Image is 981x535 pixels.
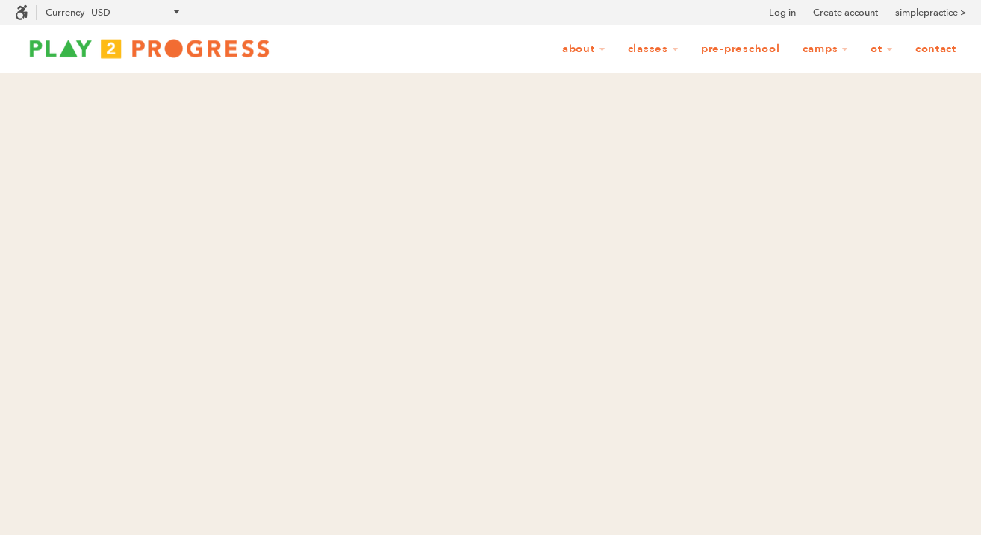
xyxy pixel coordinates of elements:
[618,35,688,63] a: Classes
[769,5,796,20] a: Log in
[793,35,859,63] a: Camps
[15,34,284,63] img: Play2Progress logo
[46,7,84,18] label: Currency
[552,35,615,63] a: About
[895,5,966,20] a: simplepractice >
[906,35,966,63] a: Contact
[691,35,790,63] a: Pre-Preschool
[813,5,878,20] a: Create account
[861,35,903,63] a: OT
